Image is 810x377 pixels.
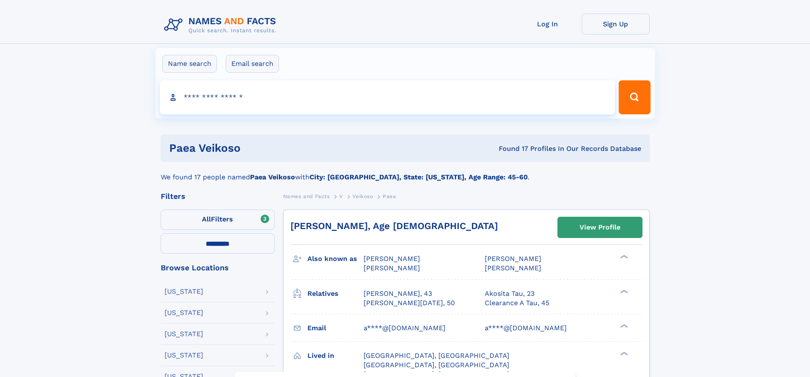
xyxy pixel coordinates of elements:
div: [US_STATE] [165,309,203,316]
div: We found 17 people named with . [161,162,650,182]
a: Log In [514,14,582,34]
h1: Paea Veikoso [169,143,370,153]
div: ❯ [618,254,628,260]
div: ❯ [618,351,628,356]
span: [PERSON_NAME] [485,264,541,272]
a: V [339,191,343,201]
div: ❯ [618,323,628,329]
div: [US_STATE] [165,288,203,295]
label: Name search [162,55,217,73]
label: Email search [226,55,279,73]
a: Akosita Tau, 23 [485,289,534,298]
span: [PERSON_NAME] [485,255,541,263]
span: Veikoso [352,193,373,199]
span: All [202,215,211,223]
label: Filters [161,210,275,230]
a: [PERSON_NAME], Age [DEMOGRAPHIC_DATA] [290,221,498,231]
h3: Lived in [307,349,364,363]
button: Search Button [619,80,650,114]
b: City: [GEOGRAPHIC_DATA], State: [US_STATE], Age Range: 45-60 [310,173,528,181]
a: [PERSON_NAME], 43 [364,289,432,298]
a: Sign Up [582,14,650,34]
input: search input [160,80,615,114]
span: V [339,193,343,199]
span: [PERSON_NAME] [364,264,420,272]
b: Paea Veikoso [250,173,295,181]
h3: Also known as [307,252,364,266]
div: [US_STATE] [165,352,203,359]
a: Clearance A Tau, 45 [485,298,549,308]
h3: Relatives [307,286,364,301]
a: Names and Facts [283,191,330,201]
h3: Email [307,321,364,335]
a: View Profile [558,217,642,238]
div: Browse Locations [161,264,275,272]
a: [PERSON_NAME][DATE], 50 [364,298,455,308]
span: Paea [383,193,396,199]
div: Filters [161,193,275,200]
img: Logo Names and Facts [161,14,283,37]
span: [GEOGRAPHIC_DATA], [GEOGRAPHIC_DATA] [364,351,509,360]
a: Veikoso [352,191,373,201]
div: ❯ [618,289,628,294]
span: [GEOGRAPHIC_DATA], [GEOGRAPHIC_DATA] [364,361,509,369]
span: [PERSON_NAME] [364,255,420,263]
div: View Profile [580,218,620,237]
div: Found 17 Profiles In Our Records Database [369,144,641,153]
div: [US_STATE] [165,331,203,337]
